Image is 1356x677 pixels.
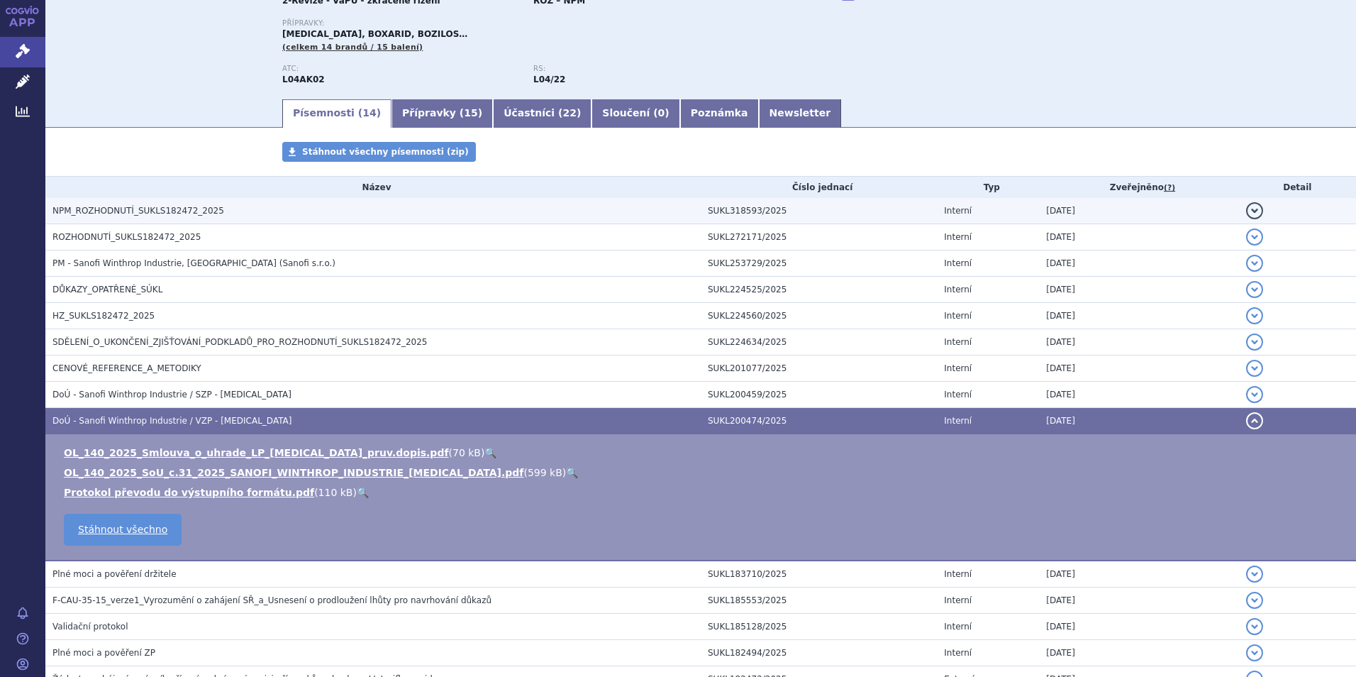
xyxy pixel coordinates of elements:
button: detail [1246,334,1263,351]
td: SUKL272171/2025 [701,224,937,251]
a: 🔍 [357,487,369,498]
span: CENOVÉ_REFERENCE_A_METODIKY [52,363,201,373]
span: Interní [944,648,972,658]
td: [DATE] [1039,303,1238,329]
a: 🔍 [484,447,496,458]
th: Číslo jednací [701,177,937,198]
button: detail [1246,307,1263,324]
a: 🔍 [566,467,578,478]
strong: teriflunomid [533,75,565,84]
span: HZ_SUKLS182472_2025 [52,311,155,321]
span: Interní [944,258,972,268]
td: SUKL253729/2025 [701,251,937,277]
span: Interní [944,622,972,632]
span: 15 [464,107,477,119]
td: [DATE] [1039,561,1238,588]
span: 22 [562,107,576,119]
a: Newsletter [759,99,842,128]
span: 599 kB [528,467,562,478]
td: SUKL183710/2025 [701,561,937,588]
button: detail [1246,255,1263,272]
span: Interní [944,363,972,373]
th: Název [45,177,701,198]
td: SUKL182494/2025 [701,640,937,666]
th: Detail [1239,177,1356,198]
td: SUKL201077/2025 [701,356,937,382]
td: SUKL224525/2025 [701,277,937,303]
td: [DATE] [1039,382,1238,408]
abbr: (?) [1164,183,1175,193]
span: Interní [944,569,972,579]
td: SUKL224634/2025 [701,329,937,356]
td: [DATE] [1039,614,1238,640]
a: Účastníci (22) [493,99,591,128]
td: [DATE] [1039,329,1238,356]
span: Stáhnout všechny písemnosti (zip) [302,147,469,157]
span: (celkem 14 brandů / 15 balení) [282,43,423,52]
span: DoÚ - Sanofi Winthrop Industrie / SZP - AUBAGIO [52,390,291,400]
a: Stáhnout všechny písemnosti (zip) [282,142,476,162]
span: Interní [944,232,972,242]
p: ATC: [282,65,519,73]
a: OL_140_2025_Smlouva_o_uhrade_LP_[MEDICAL_DATA]_pruv.dopis.pdf [64,447,449,458]
span: Plné moci a pověření ZP [52,648,155,658]
span: 0 [658,107,665,119]
span: NPM_ROZHODNUTÍ_SUKLS182472_2025 [52,206,224,216]
th: Zveřejněno [1039,177,1238,198]
strong: TERIFLUNOMID [282,75,325,84]
a: Poznámka [680,99,759,128]
span: Plné moci a pověření držitele [52,569,177,579]
li: ( ) [64,466,1342,480]
span: Interní [944,337,972,347]
button: detail [1246,566,1263,583]
td: [DATE] [1039,588,1238,614]
td: [DATE] [1039,251,1238,277]
span: DŮKAZY_OPATŘENÉ_SÚKL [52,285,162,295]
td: [DATE] [1039,224,1238,251]
td: [DATE] [1039,640,1238,666]
span: Interní [944,285,972,295]
li: ( ) [64,446,1342,460]
button: detail [1246,386,1263,403]
button: detail [1246,592,1263,609]
td: SUKL185128/2025 [701,614,937,640]
td: [DATE] [1039,356,1238,382]
span: Interní [944,595,972,605]
button: detail [1246,644,1263,661]
span: Interní [944,416,972,426]
a: Přípravky (15) [391,99,493,128]
span: Validační protokol [52,622,128,632]
span: SDĚLENÍ_O_UKONČENÍ_ZJIŠŤOVÁNÍ_PODKLADŮ_PRO_ROZHODNUTÍ_SUKLS182472_2025 [52,337,427,347]
span: 70 kB [452,447,481,458]
td: SUKL185553/2025 [701,588,937,614]
button: detail [1246,412,1263,429]
span: Interní [944,311,972,321]
td: SUKL200474/2025 [701,408,937,434]
span: F-CAU-35-15_verze1_Vyrozumění o zahájení SŘ_a_Usnesení o prodloužení lhůty pro navrhování důkazů [52,595,491,605]
span: Interní [944,390,972,400]
span: 14 [362,107,376,119]
button: detail [1246,360,1263,377]
span: [MEDICAL_DATA], BOXARID, BOZILOS… [282,29,467,39]
td: [DATE] [1039,198,1238,224]
button: detail [1246,229,1263,246]
a: OL_140_2025_SoU_c.31_2025_SANOFI_WINTHROP_INDUSTRIE_[MEDICAL_DATA].pdf [64,467,523,478]
th: Typ [937,177,1039,198]
span: ROZHODNUTÍ_SUKLS182472_2025 [52,232,201,242]
td: SUKL318593/2025 [701,198,937,224]
a: Protokol převodu do výstupního formátu.pdf [64,487,314,498]
span: Interní [944,206,972,216]
span: 110 kB [318,487,353,498]
button: detail [1246,281,1263,298]
button: detail [1246,618,1263,635]
button: detail [1246,202,1263,219]
p: Přípravky: [282,19,784,28]
span: PM - Sanofi Winthrop Industrie, Gentilly (Sanofi s.r.o.) [52,258,335,268]
a: Sloučení (0) [591,99,679,128]
a: Písemnosti (14) [282,99,391,128]
li: ( ) [64,485,1342,500]
span: DoÚ - Sanofi Winthrop Industrie / VZP - AUBAGIO [52,416,291,426]
a: Stáhnout všechno [64,514,182,546]
p: RS: [533,65,770,73]
td: [DATE] [1039,277,1238,303]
